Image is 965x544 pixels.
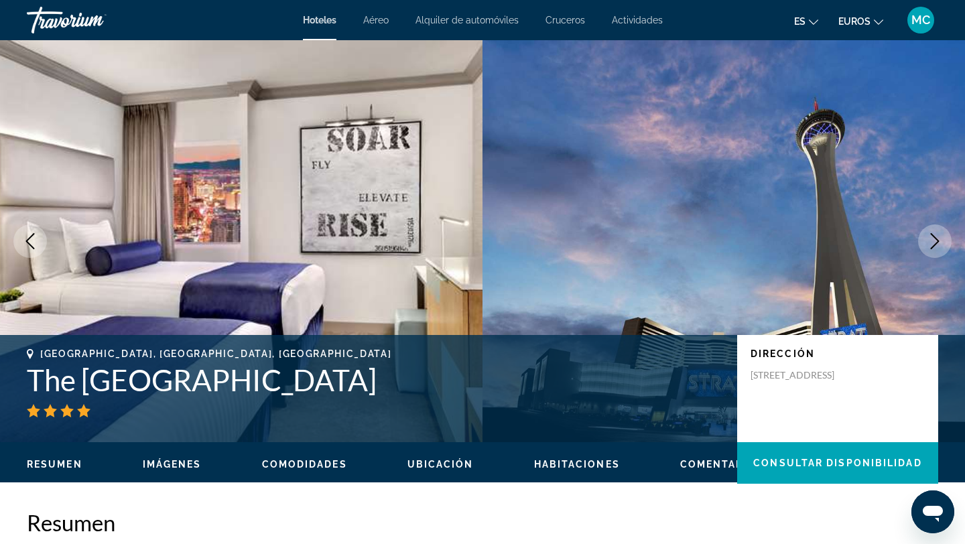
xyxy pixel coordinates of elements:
[27,458,82,470] button: Resumen
[27,459,82,470] span: Resumen
[303,15,336,25] a: Hoteles
[838,11,883,31] button: Cambiar moneda
[27,3,161,38] a: Travorium
[751,348,925,359] p: Dirección
[534,458,620,470] button: Habitaciones
[612,15,663,25] a: Actividades
[407,459,474,470] span: Ubicación
[794,16,806,27] font: es
[911,490,954,533] iframe: Botón para iniciar la ventana de mensajería
[534,459,620,470] span: Habitaciones
[903,6,938,34] button: Menú de usuario
[918,224,952,258] button: Next image
[415,15,519,25] a: Alquiler de automóviles
[262,459,347,470] span: Comodidades
[363,15,389,25] a: Aéreo
[911,13,930,27] font: MC
[680,458,764,470] button: Comentarios
[27,362,724,397] h1: The [GEOGRAPHIC_DATA]
[794,11,818,31] button: Cambiar idioma
[753,458,921,468] span: Consultar disponibilidad
[838,16,871,27] font: euros
[40,348,391,359] span: [GEOGRAPHIC_DATA], [GEOGRAPHIC_DATA], [GEOGRAPHIC_DATA]
[737,442,938,484] button: Consultar disponibilidad
[545,15,585,25] a: Cruceros
[407,458,474,470] button: Ubicación
[13,224,47,258] button: Previous image
[262,458,347,470] button: Comodidades
[143,458,202,470] button: Imágenes
[751,369,858,381] p: [STREET_ADDRESS]
[143,459,202,470] span: Imágenes
[680,459,764,470] span: Comentarios
[27,509,938,536] h2: Resumen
